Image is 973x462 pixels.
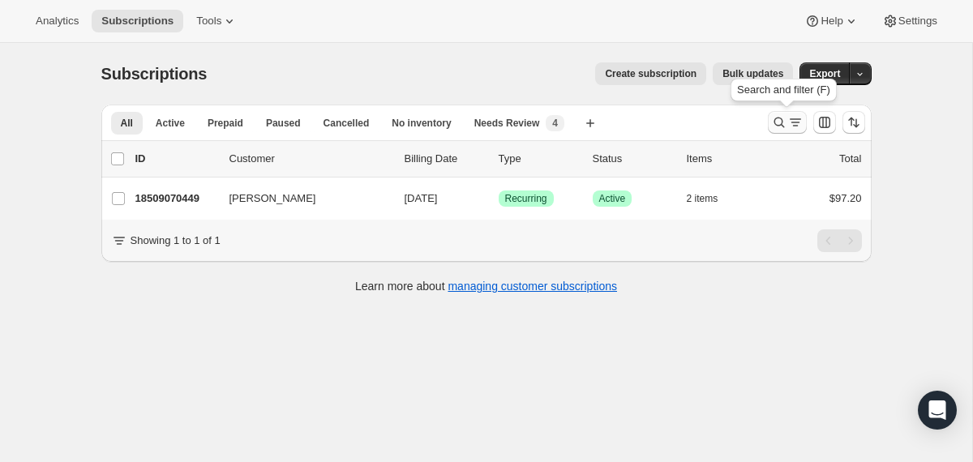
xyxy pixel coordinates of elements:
span: [PERSON_NAME] [229,190,316,207]
button: Customize table column order and visibility [813,111,836,134]
span: 2 items [687,192,718,205]
span: Tools [196,15,221,28]
div: IDCustomerBilling DateTypeStatusItemsTotal [135,151,862,167]
span: All [121,117,133,130]
span: Settings [898,15,937,28]
span: Export [809,67,840,80]
span: 4 [552,117,558,130]
button: Create new view [577,112,603,135]
nav: Pagination [817,229,862,252]
p: ID [135,151,216,167]
span: Cancelled [324,117,370,130]
div: Open Intercom Messenger [918,391,957,430]
span: Active [156,117,185,130]
p: Billing Date [405,151,486,167]
a: managing customer subscriptions [448,280,617,293]
p: Customer [229,151,392,167]
span: Subscriptions [101,15,174,28]
button: 2 items [687,187,736,210]
button: Create subscription [595,62,706,85]
p: Total [839,151,861,167]
button: Tools [186,10,247,32]
span: Subscriptions [101,65,208,83]
button: Help [795,10,868,32]
button: Analytics [26,10,88,32]
p: 18509070449 [135,190,216,207]
button: Sort the results [842,111,865,134]
span: [DATE] [405,192,438,204]
span: Paused [266,117,301,130]
span: Bulk updates [722,67,783,80]
button: Search and filter results [768,111,807,134]
span: Help [821,15,842,28]
button: Settings [872,10,947,32]
p: Showing 1 to 1 of 1 [131,233,221,249]
p: Learn more about [355,278,617,294]
span: $97.20 [829,192,862,204]
div: 18509070449[PERSON_NAME][DATE]SuccessRecurringSuccessActive2 items$97.20 [135,187,862,210]
p: Status [593,151,674,167]
span: No inventory [392,117,451,130]
span: Recurring [505,192,547,205]
span: Needs Review [474,117,540,130]
span: Active [599,192,626,205]
div: Type [499,151,580,167]
span: Create subscription [605,67,697,80]
span: Prepaid [208,117,243,130]
button: [PERSON_NAME] [220,186,382,212]
span: Analytics [36,15,79,28]
button: Bulk updates [713,62,793,85]
div: Items [687,151,768,167]
button: Subscriptions [92,10,183,32]
button: Export [799,62,850,85]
